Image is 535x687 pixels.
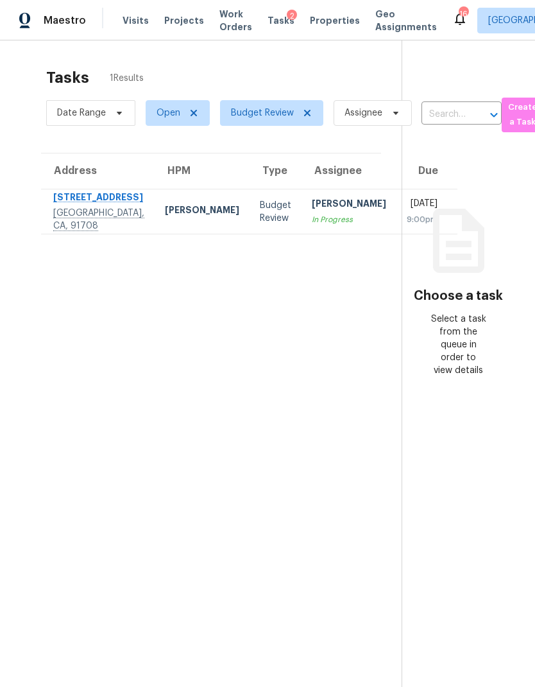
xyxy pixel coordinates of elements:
button: Open [485,106,503,124]
span: Tasks [267,16,294,25]
span: Projects [164,14,204,27]
h3: Choose a task [414,290,503,302]
div: In Progress [312,213,386,226]
span: Geo Assignments [375,8,437,33]
span: Budget Review [231,107,294,119]
th: Assignee [301,153,396,189]
span: Maestro [44,14,86,27]
div: Budget Review [260,199,291,225]
div: 16 [459,8,468,21]
span: Date Range [57,107,106,119]
div: Select a task from the queue in order to view details [430,313,486,377]
th: HPM [155,153,250,189]
span: Properties [310,14,360,27]
span: Visits [123,14,149,27]
input: Search by address [421,105,466,125]
span: Work Orders [219,8,252,33]
div: [PERSON_NAME] [312,197,386,213]
h2: Tasks [46,71,89,84]
div: [PERSON_NAME] [165,204,239,220]
th: Due [396,153,457,189]
span: Open [157,107,180,119]
span: Assignee [344,107,382,119]
th: Type [250,153,301,189]
span: 1 Results [110,72,144,85]
th: Address [41,153,155,189]
div: 2 [287,10,297,22]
